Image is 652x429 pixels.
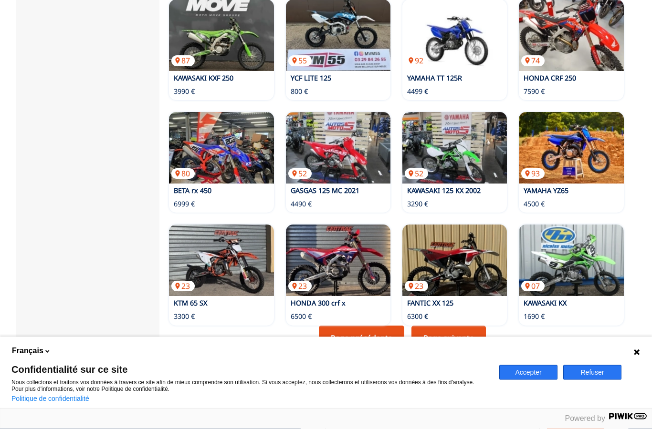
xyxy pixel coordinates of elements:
[402,112,507,184] a: KAWASAKI 125 KX 200252
[524,186,568,195] a: YAMAHA YZ65
[407,312,428,322] p: 6300 €
[11,365,488,374] span: Confidentialité sur ce site
[405,56,428,66] p: 92
[174,312,195,322] p: 3300 €
[411,326,486,351] a: Page suivante
[524,74,576,83] a: HONDA CRF 250
[286,112,390,184] a: GASGAS 125 MC 202152
[521,281,545,292] p: 07
[565,414,606,422] span: Powered by
[405,281,428,292] p: 23
[519,112,623,184] img: YAMAHA YZ65
[563,365,621,380] button: Refuser
[291,312,312,322] p: 6500 €
[524,312,545,322] p: 1690 €
[174,87,195,97] p: 3990 €
[519,112,623,184] a: YAMAHA YZ6593
[402,225,507,296] img: FANTIC XX 125
[174,200,195,209] p: 6999 €
[288,281,312,292] p: 23
[407,299,453,308] a: FANTIC XX 125
[499,365,557,380] button: Accepter
[521,56,545,66] p: 74
[169,112,273,184] img: BETA rx 450
[288,56,312,66] p: 55
[524,200,545,209] p: 4500 €
[286,225,390,296] img: HONDA 300 crf x
[519,225,623,296] a: KAWASAKI KX07
[169,112,273,184] a: BETA rx 45080
[291,299,346,308] a: HONDA 300 crf x
[11,395,89,402] a: Politique de confidentialité
[286,112,390,184] img: GASGAS 125 MC 2021
[291,74,331,83] a: YCF LITE 125
[288,169,312,179] p: 52
[291,200,312,209] p: 4490 €
[524,299,567,308] a: KAWASAKI KX
[407,200,428,209] p: 3290 €
[12,346,43,356] span: Français
[169,225,273,296] a: KTM 65 SX23
[11,379,488,392] p: Nous collectons et traitons vos données à travers ce site afin de mieux comprendre son utilisatio...
[174,299,207,308] a: KTM 65 SX
[407,87,428,97] p: 4499 €
[291,87,308,97] p: 800 €
[519,225,623,296] img: KAWASAKI KX
[286,225,390,296] a: HONDA 300 crf x23
[171,56,195,66] p: 87
[407,74,462,83] a: YAMAHA TT 125R
[319,326,404,351] a: Page précédente
[521,169,545,179] p: 93
[524,87,545,97] p: 7590 €
[291,186,359,195] a: GASGAS 125 MC 2021
[407,186,481,195] a: KAWASAKI 125 KX 2002
[174,74,233,83] a: KAWASAKI KXF 250
[169,225,273,296] img: KTM 65 SX
[402,112,507,184] img: KAWASAKI 125 KX 2002
[174,186,211,195] a: BETA rx 450
[171,169,195,179] p: 80
[402,225,507,296] a: FANTIC XX 12523
[405,169,428,179] p: 52
[171,281,195,292] p: 23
